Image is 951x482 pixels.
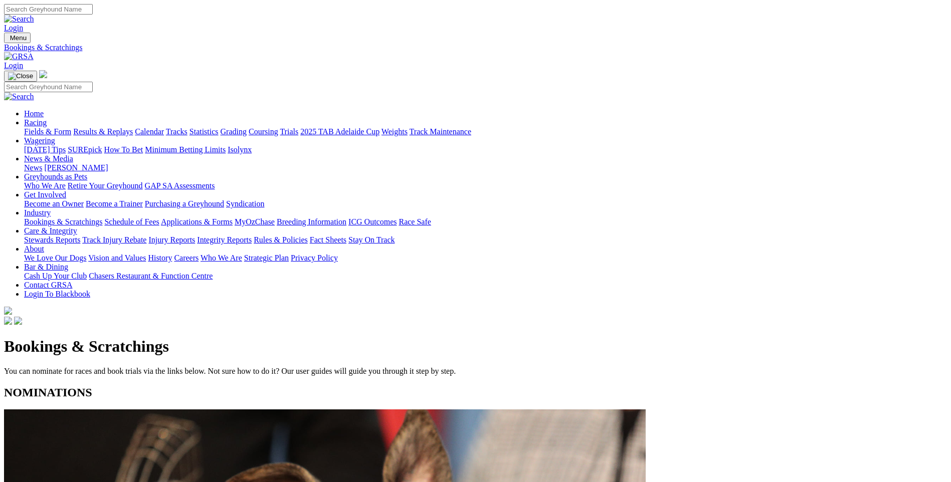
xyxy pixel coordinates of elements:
a: Track Injury Rebate [82,235,146,244]
img: Search [4,92,34,101]
a: Coursing [249,127,278,136]
a: Industry [24,208,51,217]
a: About [24,245,44,253]
img: facebook.svg [4,317,12,325]
img: GRSA [4,52,34,61]
a: Contact GRSA [24,281,72,289]
a: Isolynx [228,145,252,154]
a: [DATE] Tips [24,145,66,154]
a: Breeding Information [277,217,346,226]
a: GAP SA Assessments [145,181,215,190]
a: Statistics [189,127,219,136]
div: Wagering [24,145,947,154]
input: Search [4,4,93,15]
a: History [148,254,172,262]
a: Fact Sheets [310,235,346,244]
a: 2025 TAB Adelaide Cup [300,127,379,136]
a: News & Media [24,154,73,163]
a: Chasers Restaurant & Function Centre [89,272,213,280]
a: Race Safe [399,217,431,226]
img: Search [4,15,34,24]
a: Privacy Policy [291,254,338,262]
a: Rules & Policies [254,235,308,244]
a: Login [4,24,23,32]
a: Vision and Values [88,254,146,262]
a: Bar & Dining [24,263,68,271]
button: Toggle navigation [4,33,31,43]
a: Greyhounds as Pets [24,172,87,181]
a: Trials [280,127,298,136]
a: Stay On Track [348,235,395,244]
a: Fields & Form [24,127,71,136]
a: Become an Owner [24,199,84,208]
button: Toggle navigation [4,71,37,82]
a: Cash Up Your Club [24,272,87,280]
a: Care & Integrity [24,226,77,235]
a: Weights [382,127,408,136]
img: logo-grsa-white.png [39,70,47,78]
a: [PERSON_NAME] [44,163,108,172]
a: Strategic Plan [244,254,289,262]
a: Stewards Reports [24,235,80,244]
span: Menu [10,34,27,42]
div: Get Involved [24,199,947,208]
div: Care & Integrity [24,235,947,245]
div: News & Media [24,163,947,172]
a: Schedule of Fees [104,217,159,226]
a: Who We Are [24,181,66,190]
a: SUREpick [68,145,102,154]
div: Greyhounds as Pets [24,181,947,190]
a: Tracks [166,127,187,136]
img: logo-grsa-white.png [4,307,12,315]
a: Results & Replays [73,127,133,136]
a: Bookings & Scratchings [4,43,947,52]
a: Applications & Forms [161,217,233,226]
a: How To Bet [104,145,143,154]
p: You can nominate for races and book trials via the links below. Not sure how to do it? Our user g... [4,367,947,376]
a: We Love Our Dogs [24,254,86,262]
a: Bookings & Scratchings [24,217,102,226]
img: twitter.svg [14,317,22,325]
a: Injury Reports [148,235,195,244]
a: Calendar [135,127,164,136]
a: Who We Are [201,254,242,262]
a: Home [24,109,44,118]
a: MyOzChase [235,217,275,226]
a: Integrity Reports [197,235,252,244]
a: News [24,163,42,172]
a: Track Maintenance [410,127,471,136]
h1: Bookings & Scratchings [4,337,947,356]
a: Become a Trainer [86,199,143,208]
div: About [24,254,947,263]
a: Careers [174,254,199,262]
a: Login [4,61,23,70]
a: Syndication [226,199,264,208]
a: Grading [221,127,247,136]
a: Purchasing a Greyhound [145,199,224,208]
a: Get Involved [24,190,66,199]
h2: NOMINATIONS [4,386,947,399]
div: Industry [24,217,947,226]
div: Bar & Dining [24,272,947,281]
a: Retire Your Greyhound [68,181,143,190]
a: Racing [24,118,47,127]
a: ICG Outcomes [348,217,397,226]
a: Wagering [24,136,55,145]
input: Search [4,82,93,92]
a: Minimum Betting Limits [145,145,226,154]
img: Close [8,72,33,80]
div: Racing [24,127,947,136]
a: Login To Blackbook [24,290,90,298]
